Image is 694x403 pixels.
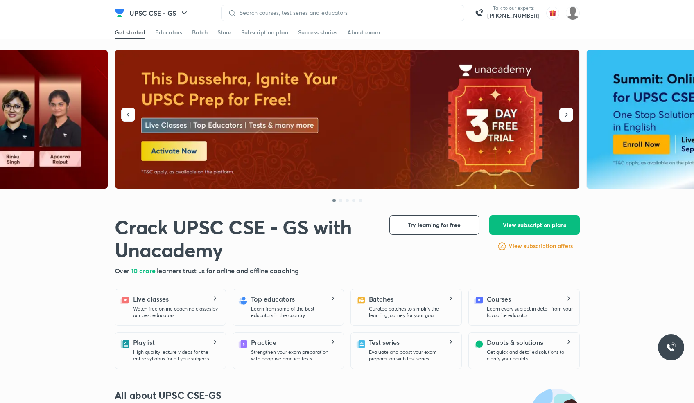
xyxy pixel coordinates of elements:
[115,266,131,275] span: Over
[115,8,124,18] img: Company Logo
[133,294,169,304] h5: Live classes
[487,306,573,319] p: Learn every subject in detail from your favourite educator.
[115,26,145,39] a: Get started
[546,7,559,20] img: avatar
[369,294,393,304] h5: Batches
[251,349,337,362] p: Strengthen your exam preparation with adaptive practice tests.
[115,389,580,402] h3: All about UPSC CSE-GS
[251,294,295,304] h5: Top educators
[131,266,157,275] span: 10 crore
[509,241,573,251] a: View subscription offers
[369,338,400,347] h5: Test series
[487,11,540,20] a: [PHONE_NUMBER]
[347,28,380,36] div: About exam
[487,294,511,304] h5: Courses
[251,338,276,347] h5: Practice
[192,26,208,39] a: Batch
[566,6,580,20] img: Lucifer R
[155,26,182,39] a: Educators
[298,28,337,36] div: Success stories
[217,28,231,36] div: Store
[369,349,455,362] p: Evaluate and boost your exam preparation with test series.
[487,349,573,362] p: Get quick and detailed solutions to clarify your doubts.
[115,28,145,36] div: Get started
[471,5,487,21] img: call-us
[157,266,298,275] span: learners trust us for online and offline coaching
[192,28,208,36] div: Batch
[389,215,479,235] button: Try learning for free
[347,26,380,39] a: About exam
[487,5,540,11] p: Talk to our experts
[115,215,376,261] h1: Crack UPSC CSE - GS with Unacademy
[489,215,580,235] button: View subscription plans
[133,306,219,319] p: Watch free online coaching classes by our best educators.
[217,26,231,39] a: Store
[369,306,455,319] p: Curated batches to simplify the learning journey for your goal.
[155,28,182,36] div: Educators
[251,306,337,319] p: Learn from some of the best educators in the country.
[133,349,219,362] p: High quality lecture videos for the entire syllabus for all your subjects.
[487,338,543,347] h5: Doubts & solutions
[236,9,457,16] input: Search courses, test series and educators
[124,5,194,21] button: UPSC CSE - GS
[133,338,155,347] h5: Playlist
[503,221,566,229] span: View subscription plans
[298,26,337,39] a: Success stories
[241,28,288,36] div: Subscription plan
[666,342,676,352] img: ttu
[241,26,288,39] a: Subscription plan
[408,221,461,229] span: Try learning for free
